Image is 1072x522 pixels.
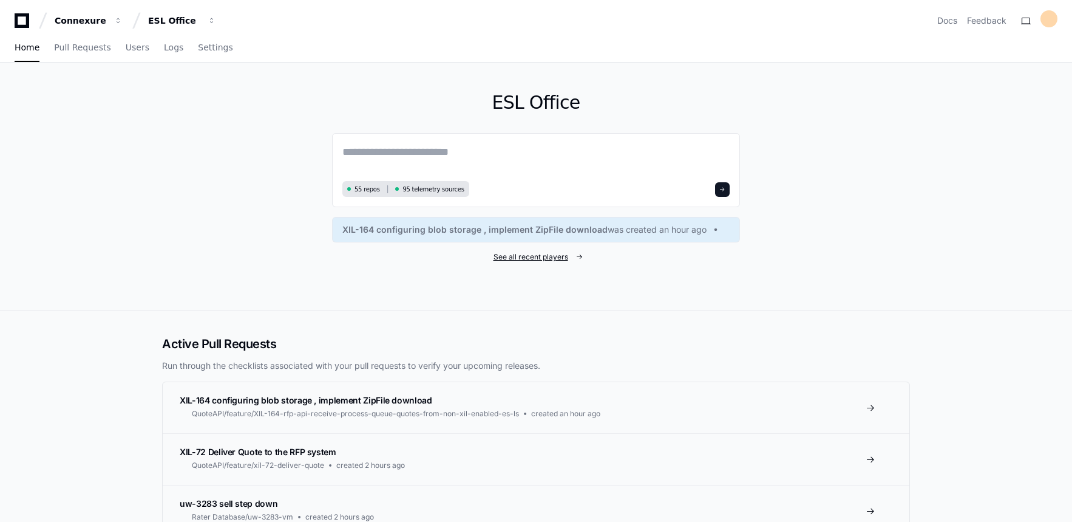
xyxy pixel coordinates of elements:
span: Pull Requests [54,44,110,51]
span: XIL-164 configuring blob storage , implement ZipFile download [342,224,608,236]
a: XIL-72 Deliver Quote to the RFP systemQuoteAPI/feature/xil-72-deliver-quotecreated 2 hours ago [163,433,909,485]
span: See all recent players [494,252,568,262]
span: Rater Database/uw-3283-vm [192,512,293,522]
span: Users [126,44,149,51]
h2: Active Pull Requests [162,335,910,352]
a: Home [15,34,39,62]
span: QuoteAPI/feature/XIL-164-rfp-api-receive-process-queue-quotes-from-non-xil-enabled-es-ls [192,409,519,419]
span: 55 repos [355,185,380,194]
div: Connexure [55,15,107,27]
span: was created an hour ago [608,224,707,236]
h1: ESL Office [332,92,740,114]
div: ESL Office [148,15,200,27]
span: created 2 hours ago [336,461,405,470]
span: uw-3283 sell step down [180,498,277,509]
span: created 2 hours ago [305,512,374,522]
span: QuoteAPI/feature/xil-72-deliver-quote [192,461,324,470]
span: Logs [164,44,183,51]
a: XIL-164 configuring blob storage , implement ZipFile downloadQuoteAPI/feature/XIL-164-rfp-api-rec... [163,382,909,433]
span: Settings [198,44,232,51]
a: See all recent players [332,252,740,262]
button: Connexure [50,10,127,32]
a: Pull Requests [54,34,110,62]
button: Feedback [967,15,1006,27]
a: Docs [937,15,957,27]
span: Home [15,44,39,51]
p: Run through the checklists associated with your pull requests to verify your upcoming releases. [162,360,910,372]
a: Settings [198,34,232,62]
button: ESL Office [143,10,221,32]
span: XIL-164 configuring blob storage , implement ZipFile download [180,395,432,405]
span: 95 telemetry sources [402,185,464,194]
span: created an hour ago [531,409,600,419]
span: XIL-72 Deliver Quote to the RFP system [180,447,336,457]
a: XIL-164 configuring blob storage , implement ZipFile downloadwas created an hour ago [342,224,730,236]
a: Logs [164,34,183,62]
a: Users [126,34,149,62]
